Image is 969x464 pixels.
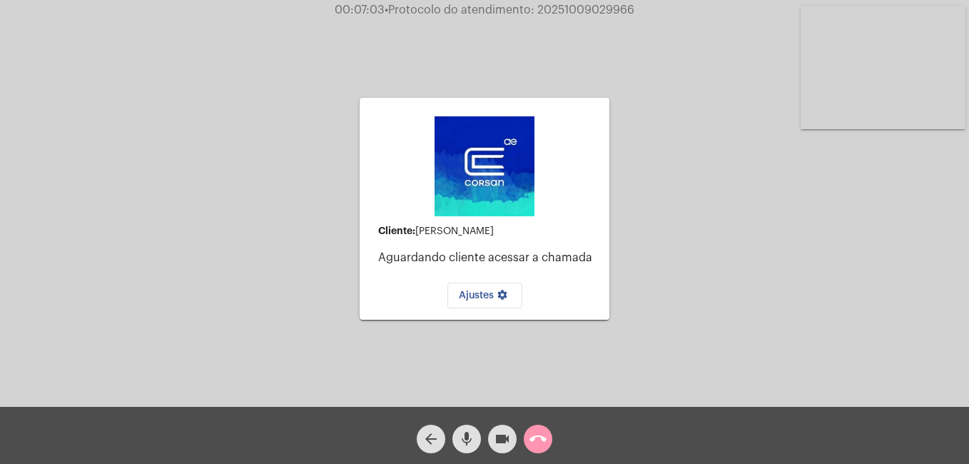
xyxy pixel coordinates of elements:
span: 00:07:03 [335,4,385,16]
span: Protocolo do atendimento: 20251009029966 [385,4,634,16]
strong: Cliente: [378,226,415,236]
span: • [385,4,388,16]
button: Ajustes [447,283,522,308]
p: Aguardando cliente acessar a chamada [378,251,598,264]
div: [PERSON_NAME] [378,226,598,237]
img: d4669ae0-8c07-2337-4f67-34b0df7f5ae4.jpeg [435,116,534,216]
mat-icon: settings [494,289,511,306]
mat-icon: videocam [494,430,511,448]
mat-icon: mic [458,430,475,448]
mat-icon: arrow_back [422,430,440,448]
mat-icon: call_end [529,430,547,448]
span: Ajustes [459,291,511,301]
